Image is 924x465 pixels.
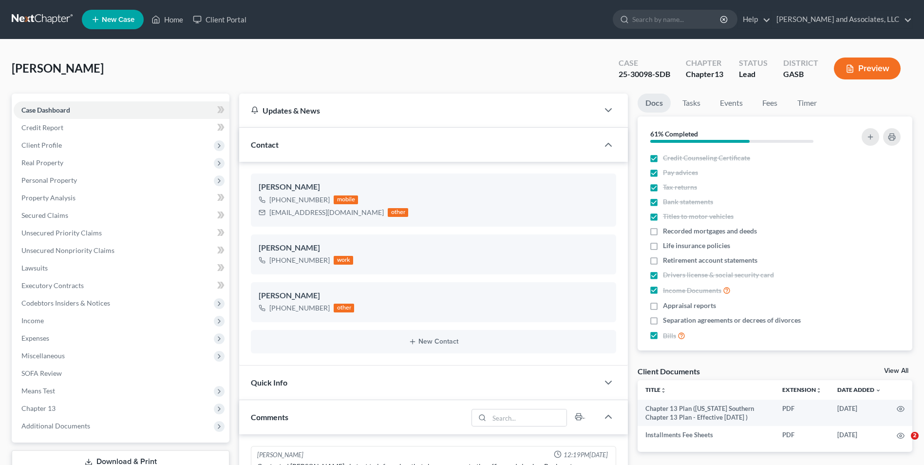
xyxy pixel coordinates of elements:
span: Bills [663,331,676,341]
span: Additional Documents [21,422,90,430]
span: Personal Property [21,176,77,184]
a: Unsecured Priority Claims [14,224,229,242]
span: Drivers license & social security card [663,270,774,280]
input: Search... [489,409,566,426]
span: Appraisal reports [663,301,716,310]
td: PDF [774,400,830,426]
div: Lead [739,69,768,80]
a: Lawsuits [14,259,229,277]
span: Titles to motor vehicles [663,212,734,221]
i: unfold_more [660,387,666,393]
span: Credit Counseling Certificate [663,153,750,163]
div: mobile [334,195,358,204]
span: Client Profile [21,141,62,149]
span: Lawsuits [21,264,48,272]
span: Case Dashboard [21,106,70,114]
span: Means Test [21,387,55,395]
button: Preview [834,58,901,79]
a: Events [712,94,751,113]
span: Unsecured Priority Claims [21,229,102,237]
span: SOFA Review [21,369,62,377]
span: 12:19PM[DATE] [564,450,608,460]
div: [PHONE_NUMBER] [269,255,330,265]
div: District [783,58,818,69]
td: PDF [774,426,830,444]
span: Recorded mortgages and deeds [663,226,757,236]
span: Expenses [21,334,49,342]
div: GASB [783,69,818,80]
td: Chapter 13 Plan ([US_STATE] Southern Chapter 13 Plan - Effective [DATE] ) [638,400,774,426]
div: [PHONE_NUMBER] [269,303,330,313]
span: Income Documents [663,286,721,295]
i: unfold_more [816,387,822,393]
span: Chapter 13 [21,404,56,412]
a: View All [884,368,908,374]
a: Titleunfold_more [645,386,666,393]
span: New Case [102,16,134,23]
span: 13 [715,69,723,78]
strong: 61% Completed [650,130,698,138]
td: [DATE] [830,426,889,444]
div: [PERSON_NAME] [259,181,608,193]
span: Separation agreements or decrees of divorces [663,315,801,325]
button: New Contact [259,338,608,346]
input: Search by name... [632,10,721,28]
span: Contact [251,140,279,149]
div: work [334,256,353,265]
a: Extensionunfold_more [782,386,822,393]
div: [EMAIL_ADDRESS][DOMAIN_NAME] [269,208,384,217]
span: Comments [251,412,288,422]
span: Tax returns [663,182,697,192]
a: Executory Contracts [14,277,229,294]
a: Secured Claims [14,207,229,224]
a: Tasks [675,94,708,113]
span: Property Analysis [21,194,75,202]
a: Date Added expand_more [837,386,881,393]
span: Executory Contracts [21,281,84,290]
div: other [388,208,408,217]
a: [PERSON_NAME] and Associates, LLC [772,11,912,28]
span: Retirement account statements [663,255,757,265]
span: 2 [911,432,919,440]
a: Credit Report [14,119,229,136]
span: Quick Info [251,378,287,387]
iframe: Intercom live chat [891,432,914,455]
span: Credit Report [21,123,63,132]
div: Updates & News [251,105,587,116]
a: Unsecured Nonpriority Claims [14,242,229,259]
div: [PHONE_NUMBER] [269,195,330,205]
span: Pay advices [663,168,698,177]
a: Docs [638,94,671,113]
a: Timer [790,94,825,113]
div: other [334,304,354,312]
a: Help [738,11,771,28]
div: Chapter [686,58,723,69]
div: Case [619,58,670,69]
span: Life insurance policies [663,241,730,251]
a: Case Dashboard [14,101,229,119]
div: Chapter [686,69,723,80]
td: [DATE] [830,400,889,426]
span: Unsecured Nonpriority Claims [21,246,114,254]
div: [PERSON_NAME] [259,242,608,254]
a: SOFA Review [14,365,229,382]
span: Bank statements [663,197,713,207]
a: Client Portal [188,11,251,28]
div: [PERSON_NAME] [259,290,608,302]
span: Income [21,316,44,325]
div: [PERSON_NAME] [257,450,303,460]
span: Secured Claims [21,211,68,219]
i: expand_more [875,387,881,393]
div: Client Documents [638,366,700,376]
span: Miscellaneous [21,351,65,360]
td: Installments Fee Sheets [638,426,774,444]
span: [PERSON_NAME] [12,61,104,75]
a: Fees [754,94,786,113]
div: 25-30098-SDB [619,69,670,80]
span: Codebtors Insiders & Notices [21,299,110,307]
a: Home [147,11,188,28]
div: Status [739,58,768,69]
a: Property Analysis [14,189,229,207]
span: Real Property [21,158,63,167]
